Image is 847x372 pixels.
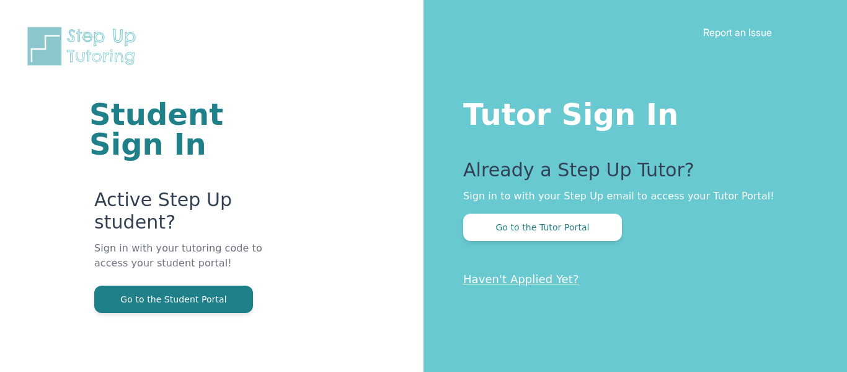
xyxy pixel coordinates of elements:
[25,25,144,68] img: Step Up Tutoring horizontal logo
[463,221,622,233] a: Go to the Tutor Portal
[703,26,772,39] a: Report an Issue
[463,94,797,129] h1: Tutor Sign In
[463,214,622,241] button: Go to the Tutor Portal
[94,189,275,241] p: Active Step Up student?
[89,99,275,159] h1: Student Sign In
[463,159,797,189] p: Already a Step Up Tutor?
[463,189,797,204] p: Sign in to with your Step Up email to access your Tutor Portal!
[94,241,275,286] p: Sign in with your tutoring code to access your student portal!
[94,286,253,313] button: Go to the Student Portal
[463,273,579,286] a: Haven't Applied Yet?
[94,293,253,305] a: Go to the Student Portal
